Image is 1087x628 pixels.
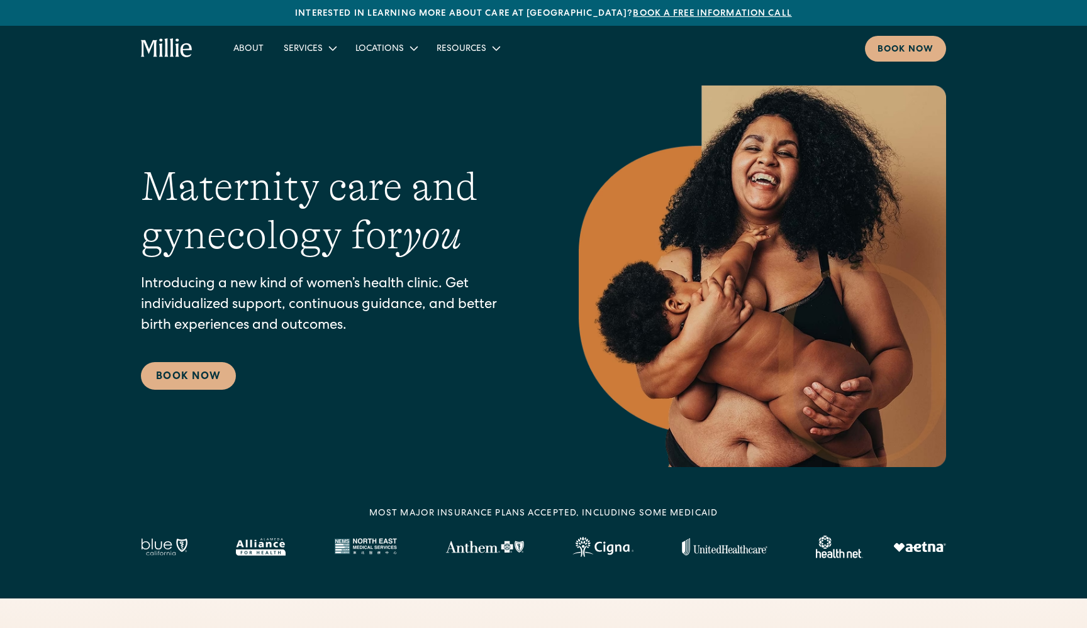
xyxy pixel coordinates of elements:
[223,38,274,58] a: About
[426,38,509,58] div: Resources
[403,212,462,258] em: you
[141,275,528,337] p: Introducing a new kind of women’s health clinic. Get individualized support, continuous guidance,...
[141,38,193,58] a: home
[334,538,397,556] img: North East Medical Services logo
[141,163,528,260] h1: Maternity care and gynecology for
[865,36,946,62] a: Book now
[682,538,767,556] img: United Healthcare logo
[893,542,946,552] img: Aetna logo
[579,85,946,467] img: Smiling mother with her baby in arms, celebrating body positivity and the nurturing bond of postp...
[274,38,345,58] div: Services
[284,43,323,56] div: Services
[355,43,404,56] div: Locations
[236,538,286,556] img: Alameda Alliance logo
[878,43,934,57] div: Book now
[141,362,236,390] a: Book Now
[445,541,524,553] img: Anthem Logo
[572,537,633,557] img: Cigna logo
[816,536,863,558] img: Healthnet logo
[141,538,187,556] img: Blue California logo
[437,43,486,56] div: Resources
[345,38,426,58] div: Locations
[369,507,718,521] div: MOST MAJOR INSURANCE PLANS ACCEPTED, INCLUDING some MEDICAID
[633,9,791,18] a: Book a free information call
